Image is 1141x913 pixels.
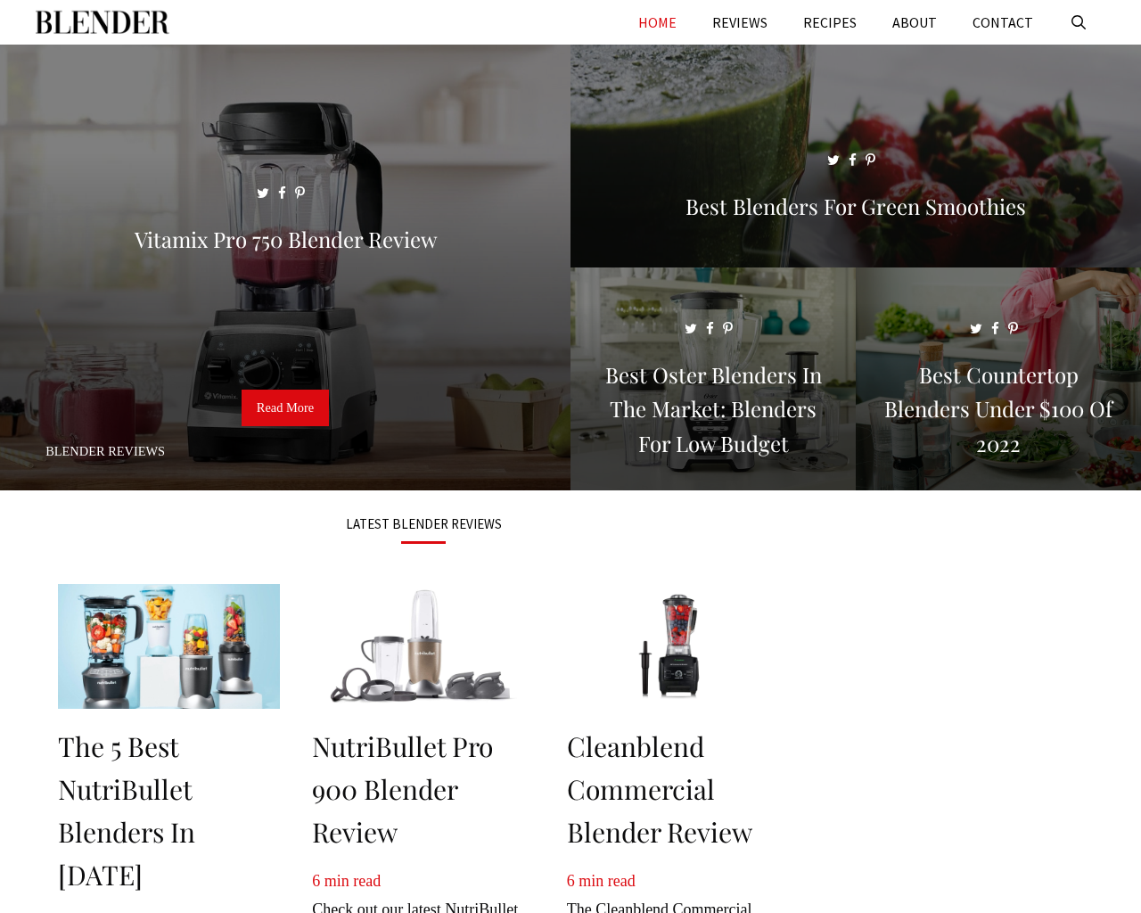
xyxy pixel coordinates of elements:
[856,469,1141,487] a: Best Countertop Blenders Under $100 of 2022
[567,584,789,709] img: Cleanblend Commercial Blender Review
[567,872,575,890] span: 6
[58,728,195,892] a: The 5 Best NutriBullet Blenders in [DATE]
[570,246,1141,264] a: Best Blenders for Green Smoothies
[242,390,329,427] a: Read More
[579,872,635,890] span: min read
[45,444,165,458] a: Blender Reviews
[312,872,320,890] span: 6
[312,584,534,709] img: NutriBullet Pro 900 Blender Review
[312,728,493,850] a: NutriBullet Pro 900 Blender Review
[324,872,381,890] span: min read
[58,517,789,531] h3: LATEST BLENDER REVIEWS
[58,584,280,709] img: The 5 Best NutriBullet Blenders in 2022
[567,728,752,850] a: Cleanblend Commercial Blender Review
[570,469,856,487] a: Best Oster Blenders in the Market: Blenders for Low Budget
